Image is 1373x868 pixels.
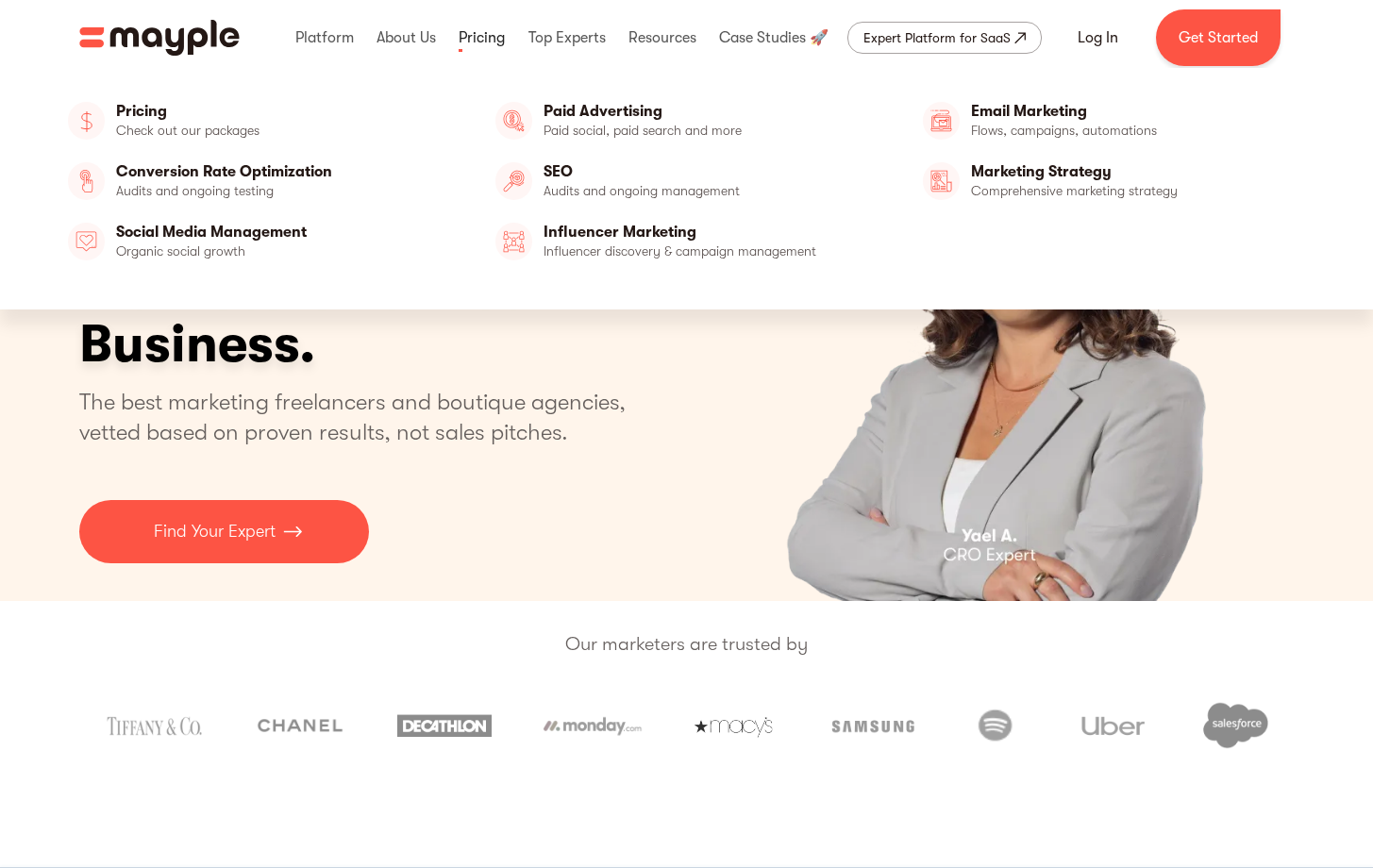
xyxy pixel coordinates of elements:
[372,8,441,68] div: About Us
[291,8,359,68] div: Platform
[624,8,701,68] div: Resources
[79,500,369,563] a: Find Your Expert
[705,75,1295,601] div: carousel
[79,20,240,56] a: home
[847,22,1042,54] a: Expert Platform for SaaS
[454,8,510,68] div: Pricing
[524,8,611,68] div: Top Experts
[79,387,648,447] p: The best marketing freelancers and boutique agencies, vetted based on proven results, not sales p...
[154,519,276,544] p: Find Your Expert
[705,75,1295,601] div: 3 of 4
[863,26,1011,49] div: Expert Platform for SaaS
[1156,9,1281,66] a: Get Started
[1055,15,1141,60] a: Log In
[79,20,240,56] img: Mayple logo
